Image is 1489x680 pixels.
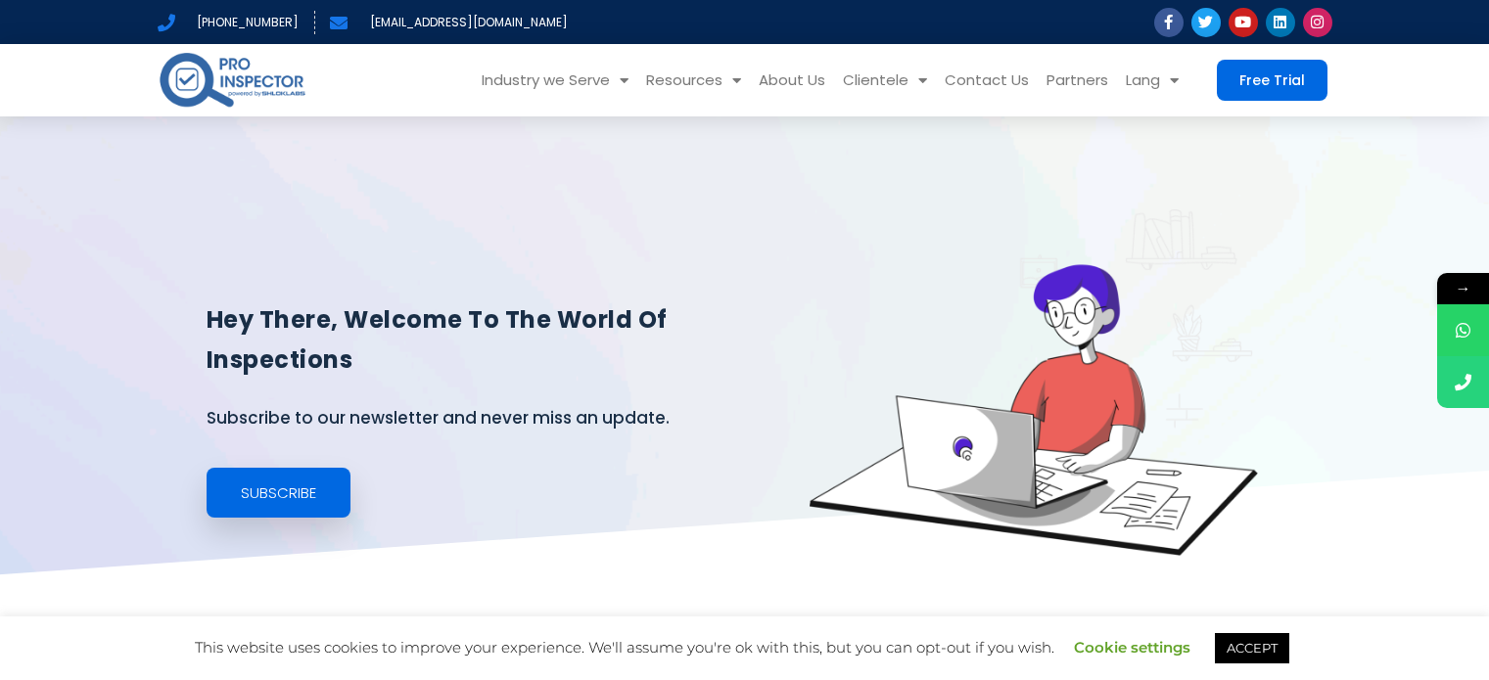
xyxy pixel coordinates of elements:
[365,11,568,34] span: [EMAIL_ADDRESS][DOMAIN_NAME]
[338,44,1187,116] nav: Menu
[1215,633,1289,663] a: ACCEPT
[241,485,316,500] span: Subscribe
[192,11,299,34] span: [PHONE_NUMBER]
[195,638,1294,657] span: This website uses cookies to improve your experience. We'll assume you're ok with this, but you c...
[1117,44,1187,116] a: Lang
[1217,60,1327,101] a: Free Trial
[1239,73,1305,87] span: Free Trial
[750,44,834,116] a: About Us
[810,209,1258,556] img: blogs-banner
[473,44,637,116] a: Industry we Serve
[207,468,350,518] a: Subscribe
[834,44,936,116] a: Clientele
[207,401,786,434] p: Subscribe to our newsletter and never miss an update.
[330,11,568,34] a: [EMAIL_ADDRESS][DOMAIN_NAME]
[1437,273,1489,304] span: →
[936,44,1038,116] a: Contact Us
[1074,638,1190,657] a: Cookie settings
[1038,44,1117,116] a: Partners
[637,44,750,116] a: Resources
[207,300,786,381] h1: Hey there, welcome to the world of inspections
[158,49,307,111] img: pro-inspector-logo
